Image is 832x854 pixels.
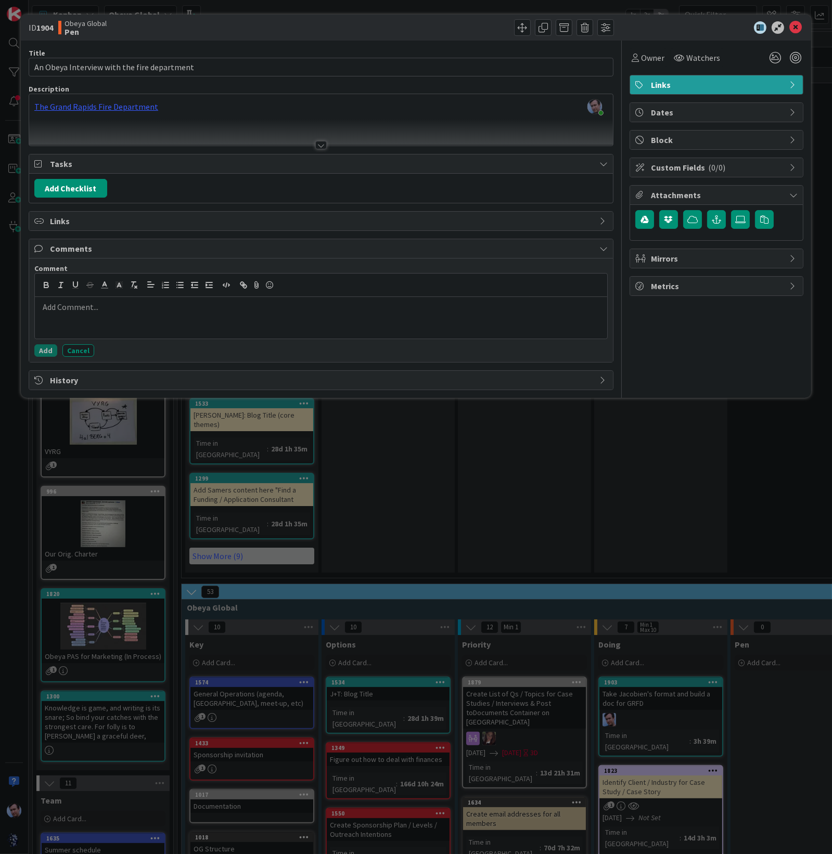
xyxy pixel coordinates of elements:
span: Obeya Global [65,19,107,28]
label: Title [29,48,45,58]
span: Metrics [651,280,784,292]
b: Pen [65,28,107,36]
span: Links [50,215,594,227]
span: Comments [50,242,594,255]
span: Links [651,79,784,91]
span: ID [29,21,53,34]
span: Description [29,84,69,94]
b: 1904 [36,22,53,33]
span: Tasks [50,158,594,170]
button: Add Checklist [34,179,107,198]
span: Mirrors [651,252,784,265]
span: Custom Fields [651,161,784,174]
span: Comment [34,264,68,273]
span: Attachments [651,189,784,201]
span: Watchers [686,51,720,64]
button: Cancel [62,344,94,357]
input: type card name here... [29,58,613,76]
span: Block [651,134,784,146]
span: Owner [641,51,664,64]
button: Add [34,344,57,357]
span: History [50,374,594,386]
img: 1h7l4qjWAP1Fo8liPYTG9Z7tLcljo6KC.jpg [587,99,602,114]
a: The Grand Rapids Fire Department [34,101,158,112]
span: ( 0/0 ) [708,162,725,173]
span: Dates [651,106,784,119]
